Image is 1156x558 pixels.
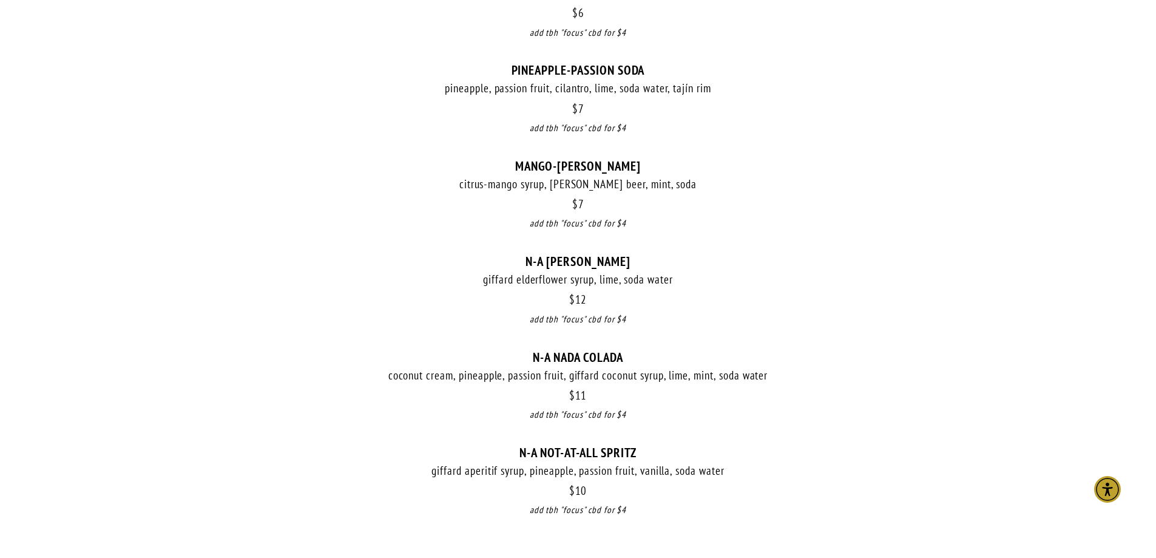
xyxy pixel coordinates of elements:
[202,463,955,478] div: giffard aperitif syrup, pineapple, passion fruit, vanilla, soda water
[202,293,955,307] div: 12
[569,483,575,498] span: $
[569,388,575,403] span: $
[202,350,955,365] div: N-A NADA COLADA
[202,158,955,174] div: MANGO-[PERSON_NAME]
[202,445,955,460] div: N-A NOT-AT-ALL SPRITZ
[202,408,955,422] div: add tbh "focus" cbd for $4
[202,503,955,517] div: add tbh "focus" cbd for $4
[1094,476,1121,503] div: Accessibility Menu
[202,313,955,327] div: add tbh "focus" cbd for $4
[202,177,955,192] div: citrus-mango syrup, [PERSON_NAME] beer, mint, soda
[202,121,955,135] div: add tbh "focus" cbd for $4
[202,197,955,211] div: 7
[572,101,578,116] span: $
[202,272,955,287] div: giffard elderflower syrup, lime, soda water
[202,484,955,498] div: 10
[202,217,955,231] div: add tbh "focus" cbd for $4
[202,102,955,116] div: 7
[202,368,955,383] div: coconut cream, pineapple, passion fruit, giffard coconut syrup, lime, mint, soda water
[202,63,955,78] div: PINEAPPLE-PASSION SODA
[202,6,955,20] div: 6
[202,254,955,269] div: N-A [PERSON_NAME]
[202,81,955,96] div: pineapple, passion fruit, cilantro, lime, soda water, tajín rim
[202,26,955,40] div: add tbh "focus" cbd for $4
[202,389,955,403] div: 11
[572,5,578,20] span: $
[569,292,575,307] span: $
[572,197,578,211] span: $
